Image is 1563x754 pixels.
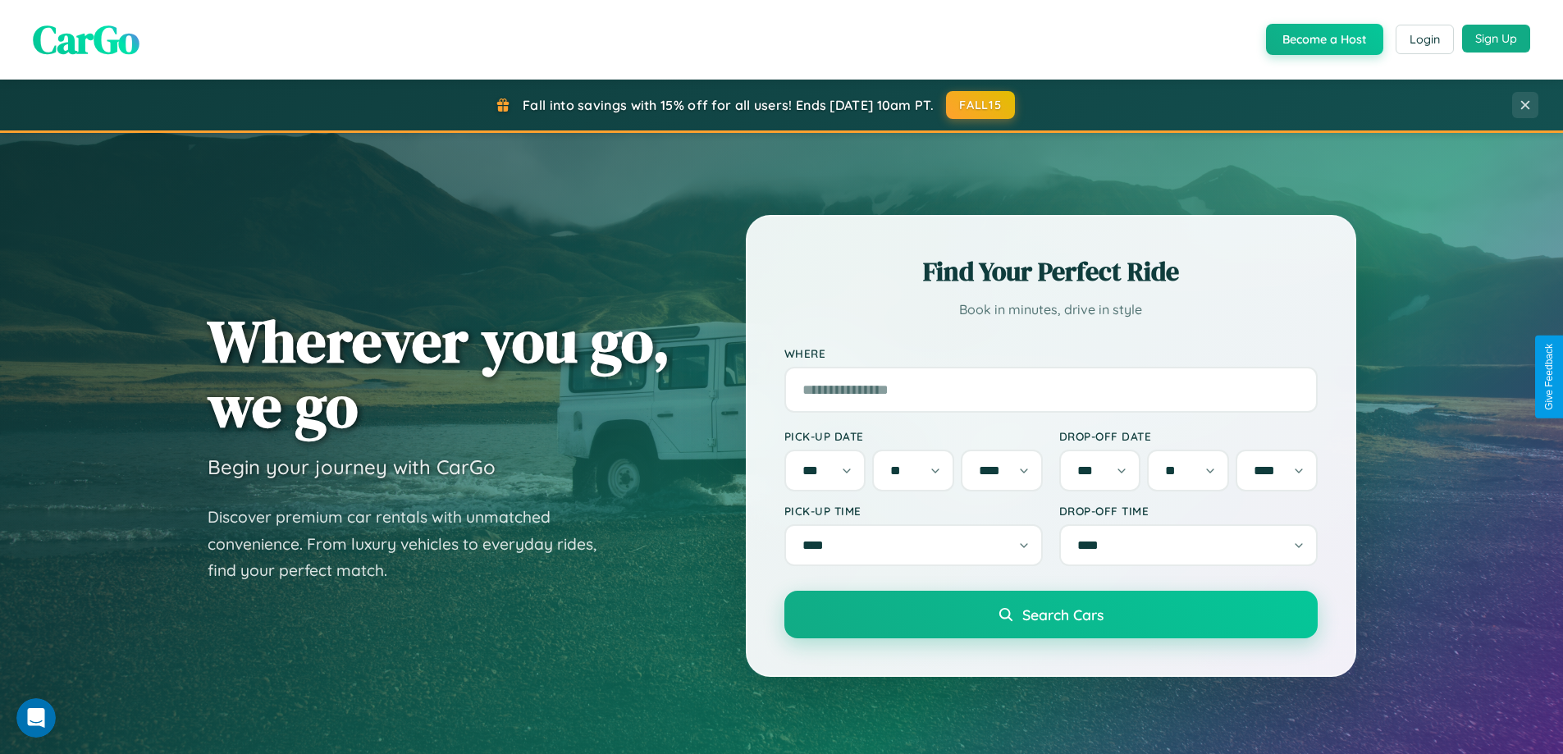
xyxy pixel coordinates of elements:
label: Pick-up Time [784,504,1043,518]
label: Drop-off Time [1059,504,1318,518]
p: Book in minutes, drive in style [784,298,1318,322]
label: Drop-off Date [1059,429,1318,443]
button: Login [1396,25,1454,54]
h2: Find Your Perfect Ride [784,254,1318,290]
button: Search Cars [784,591,1318,638]
label: Where [784,346,1318,360]
button: FALL15 [946,91,1015,119]
button: Become a Host [1266,24,1383,55]
p: Discover premium car rentals with unmatched convenience. From luxury vehicles to everyday rides, ... [208,504,618,584]
span: CarGo [33,12,139,66]
span: Search Cars [1022,605,1104,624]
div: Give Feedback [1543,344,1555,410]
label: Pick-up Date [784,429,1043,443]
h1: Wherever you go, we go [208,308,670,438]
span: Fall into savings with 15% off for all users! Ends [DATE] 10am PT. [523,97,934,113]
h3: Begin your journey with CarGo [208,455,496,479]
iframe: Intercom live chat [16,698,56,738]
button: Sign Up [1462,25,1530,53]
